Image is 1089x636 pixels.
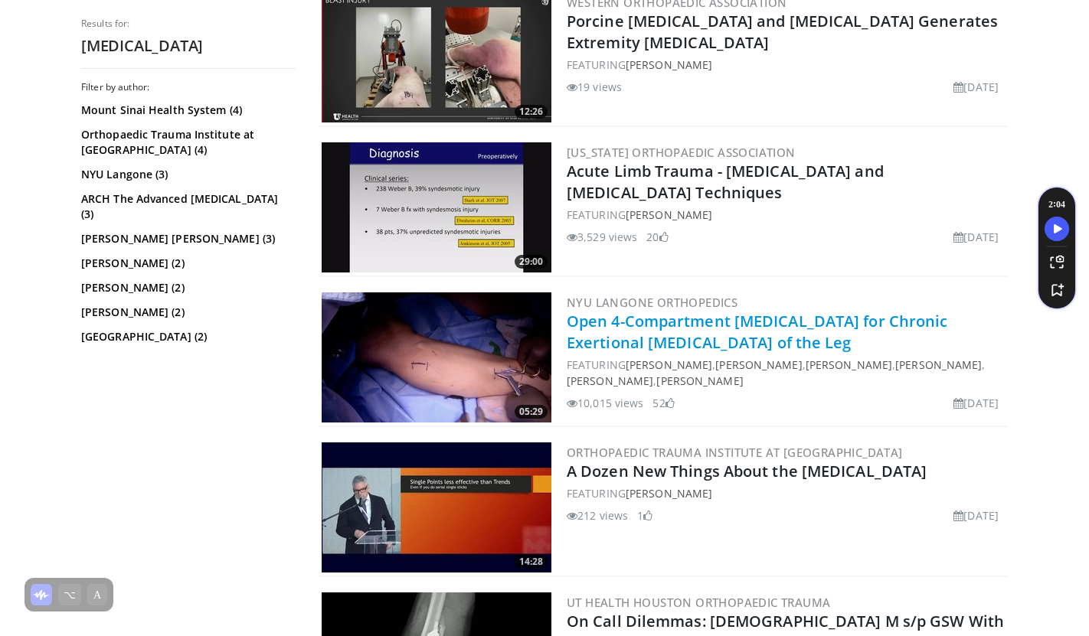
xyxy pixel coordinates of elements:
[567,145,796,160] a: [US_STATE] Orthopaedic Association
[81,329,292,344] a: [GEOGRAPHIC_DATA] (2)
[953,79,999,95] li: [DATE]
[81,81,296,93] h3: Filter by author:
[81,280,292,295] a: [PERSON_NAME] (2)
[322,292,551,422] a: 05:29
[81,305,292,320] a: [PERSON_NAME] (2)
[953,229,999,245] li: [DATE]
[567,461,927,481] a: A Dozen New Things About the [MEDICAL_DATA]
[567,485,1005,501] div: FEATURING
[81,256,292,271] a: [PERSON_NAME] (2)
[81,18,296,30] p: Results for:
[567,445,903,460] a: Orthopaedic Trauma Institute at [GEOGRAPHIC_DATA]
[81,36,296,56] h2: [MEDICAL_DATA]
[567,295,737,310] a: NYU Langone Orthopedics
[567,357,1005,389] div: FEATURING , , , , ,
[567,595,830,610] a: UT Health Houston Orthopaedic Trauma
[895,357,982,372] a: [PERSON_NAME]
[322,142,551,272] img: a2a6d779-5849-4714-8e6c-4bbad9b5ae27.300x170_q85_crop-smart_upscale.jpg
[515,105,548,119] span: 12:26
[567,11,998,53] a: Porcine [MEDICAL_DATA] and [MEDICAL_DATA] Generates Extremity [MEDICAL_DATA]
[953,395,999,411] li: [DATE]
[626,207,712,222] a: [PERSON_NAME]
[81,191,292,222] a: ARCH The Advanced [MEDICAL_DATA] (3)
[567,207,1005,223] div: FEATURING
[626,57,712,72] a: [PERSON_NAME]
[81,103,292,118] a: Mount Sinai Health System (4)
[637,507,652,523] li: 1
[81,127,292,158] a: Orthopaedic Trauma Institute at [GEOGRAPHIC_DATA] (4)
[626,357,712,372] a: [PERSON_NAME]
[806,357,892,372] a: [PERSON_NAME]
[567,161,884,203] a: Acute Limb Trauma - [MEDICAL_DATA] and [MEDICAL_DATA] Techniques
[567,373,653,388] a: [PERSON_NAME]
[567,507,628,523] li: 212 views
[567,229,637,245] li: 3,529 views
[322,442,551,572] img: 6546d963-822d-4768-ac9f-1b52ada8cdda.300x170_q85_crop-smart_upscale.jpg
[515,255,548,269] span: 29:00
[567,57,1005,73] div: FEATURING
[626,486,712,501] a: [PERSON_NAME]
[322,442,551,572] a: 14:28
[81,231,292,246] a: [PERSON_NAME] [PERSON_NAME] (3)
[322,142,551,272] a: 29:00
[646,229,668,245] li: 20
[652,395,674,411] li: 52
[81,167,292,182] a: NYU Langone (3)
[567,79,622,95] li: 19 views
[322,292,551,422] img: 7e7fcedb-39e2-4d21-920e-6c2ee15a62fc.jpg.300x170_q85_crop-smart_upscale.jpg
[715,357,802,372] a: [PERSON_NAME]
[656,373,743,388] a: [PERSON_NAME]
[953,507,999,523] li: [DATE]
[567,311,948,353] a: Open 4-Compartment [MEDICAL_DATA] for Chronic Exertional [MEDICAL_DATA] of the Leg
[515,555,548,569] span: 14:28
[515,405,548,419] span: 05:29
[567,395,643,411] li: 10,015 views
